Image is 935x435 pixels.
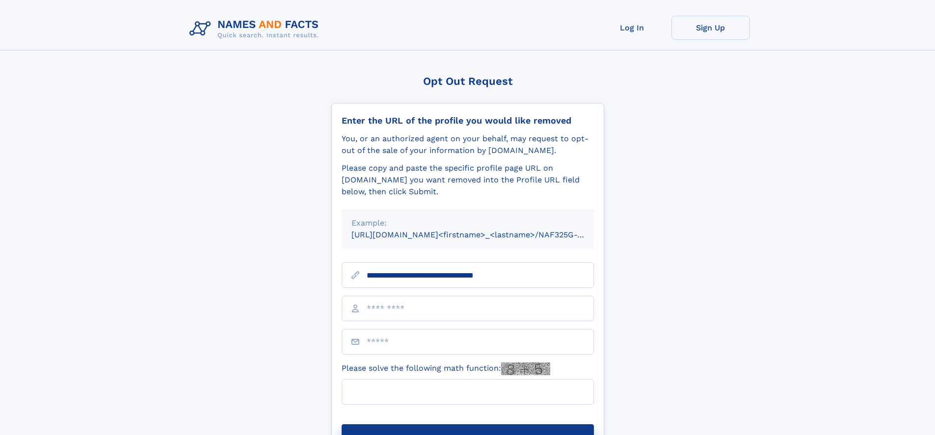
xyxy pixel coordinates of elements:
small: [URL][DOMAIN_NAME]<firstname>_<lastname>/NAF325G-xxxxxxxx [351,230,613,239]
div: Opt Out Request [331,75,604,87]
img: Logo Names and Facts [186,16,327,42]
div: You, or an authorized agent on your behalf, may request to opt-out of the sale of your informatio... [342,133,594,156]
div: Example: [351,217,584,229]
div: Enter the URL of the profile you would like removed [342,115,594,126]
a: Log In [593,16,671,40]
label: Please solve the following math function: [342,362,550,375]
a: Sign Up [671,16,750,40]
div: Please copy and paste the specific profile page URL on [DOMAIN_NAME] you want removed into the Pr... [342,162,594,198]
